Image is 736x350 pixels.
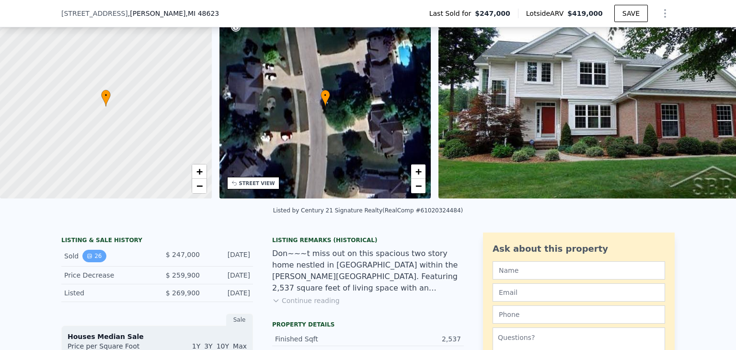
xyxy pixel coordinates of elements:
div: Finished Sqft [275,334,368,344]
div: [DATE] [207,270,250,280]
span: + [196,165,202,177]
div: Don~~~t miss out on this spacious two story home nestled in [GEOGRAPHIC_DATA] within the [PERSON_... [272,248,464,294]
a: Zoom out [411,179,425,193]
div: Listed [64,288,149,298]
span: $ 247,000 [166,251,200,258]
a: Zoom in [411,164,425,179]
div: Price Decrease [64,270,149,280]
span: , [PERSON_NAME] [128,9,219,18]
span: • [101,91,111,100]
a: Zoom in [192,164,207,179]
span: − [196,180,202,192]
div: Houses Median Sale [68,332,247,341]
div: [DATE] [207,288,250,298]
a: Zoom out [192,179,207,193]
div: Listing Remarks (Historical) [272,236,464,244]
span: $419,000 [567,10,603,17]
div: Listed by Century 21 Signature Realty (RealComp #61020324484) [273,207,463,214]
div: Sold [64,250,149,262]
div: • [321,90,330,106]
span: + [415,165,422,177]
div: • [101,90,111,106]
div: [DATE] [207,250,250,262]
span: • [321,91,330,100]
span: $ 269,900 [166,289,200,297]
span: $247,000 [475,9,510,18]
div: 2,537 [368,334,461,344]
span: Last Sold for [429,9,475,18]
span: 10Y [217,342,229,350]
span: 3Y [204,342,212,350]
span: , MI 48623 [186,10,219,17]
span: Lotside ARV [526,9,567,18]
input: Email [493,283,665,302]
button: View historical data [82,250,106,262]
input: Name [493,261,665,280]
div: Sale [226,314,253,326]
div: LISTING & SALE HISTORY [61,236,253,246]
span: 1Y [192,342,200,350]
button: SAVE [614,5,648,22]
input: Phone [493,305,665,324]
button: Continue reading [272,296,340,305]
span: − [415,180,422,192]
span: [STREET_ADDRESS] [61,9,128,18]
div: Ask about this property [493,242,665,256]
span: $ 259,900 [166,271,200,279]
div: STREET VIEW [239,180,275,187]
button: Show Options [655,4,675,23]
div: Property details [272,321,464,328]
